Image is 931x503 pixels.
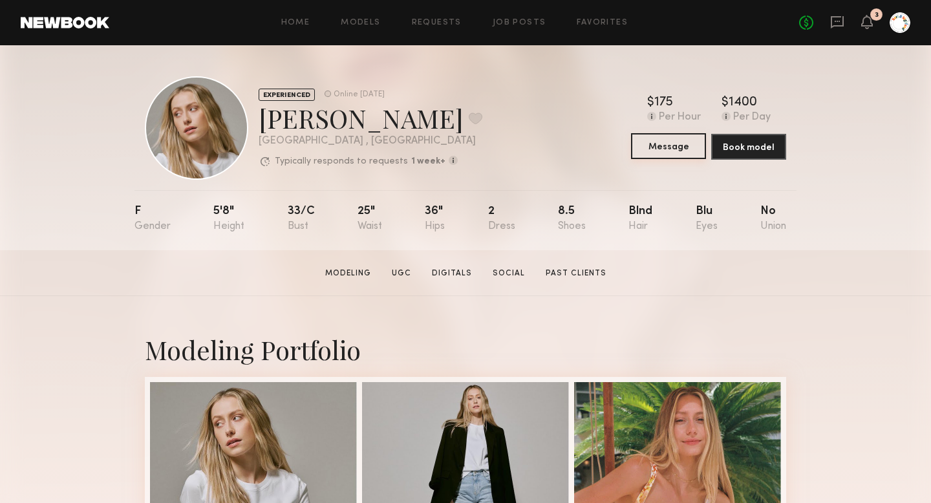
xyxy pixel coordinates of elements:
[659,112,701,123] div: Per Hour
[387,268,416,279] a: UGC
[281,19,310,27] a: Home
[411,157,445,166] b: 1 week+
[259,136,482,147] div: [GEOGRAPHIC_DATA] , [GEOGRAPHIC_DATA]
[696,206,718,232] div: Blu
[259,89,315,101] div: EXPERIENCED
[628,206,652,232] div: Blnd
[729,96,757,109] div: 1400
[427,268,477,279] a: Digitals
[711,134,786,160] button: Book model
[647,96,654,109] div: $
[412,19,462,27] a: Requests
[875,12,879,19] div: 3
[760,206,786,232] div: No
[213,206,244,232] div: 5'8"
[540,268,612,279] a: Past Clients
[425,206,445,232] div: 36"
[275,157,408,166] p: Typically responds to requests
[341,19,380,27] a: Models
[488,206,515,232] div: 2
[493,19,546,27] a: Job Posts
[722,96,729,109] div: $
[733,112,771,123] div: Per Day
[134,206,171,232] div: F
[358,206,382,232] div: 25"
[320,268,376,279] a: Modeling
[631,133,706,159] button: Message
[259,101,482,135] div: [PERSON_NAME]
[577,19,628,27] a: Favorites
[654,96,673,109] div: 175
[487,268,530,279] a: Social
[334,91,385,99] div: Online [DATE]
[288,206,315,232] div: 33/c
[145,332,786,367] div: Modeling Portfolio
[558,206,586,232] div: 8.5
